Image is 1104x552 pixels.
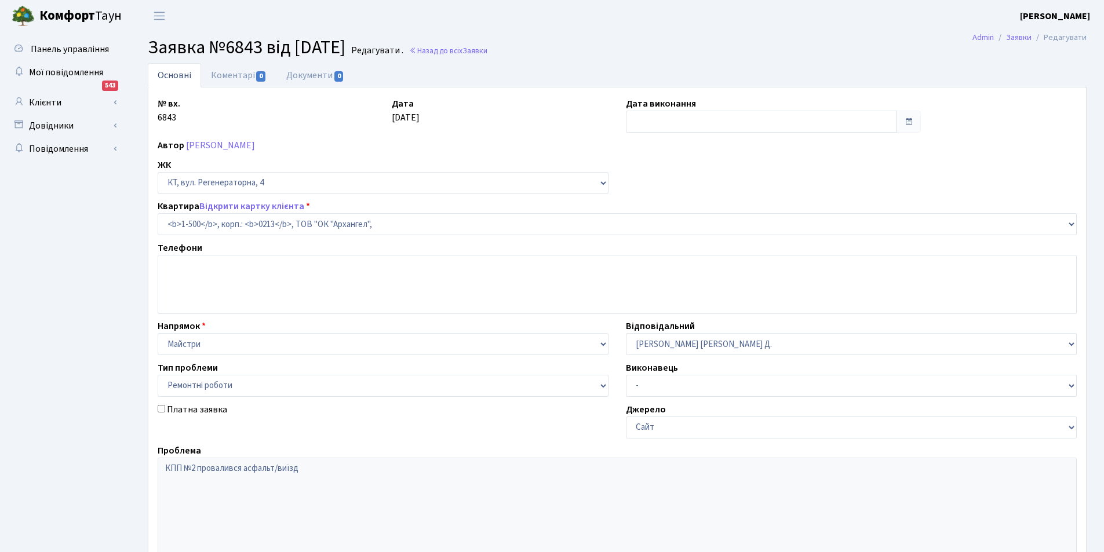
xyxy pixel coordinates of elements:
[6,38,122,61] a: Панель управління
[201,63,276,87] a: Коментарі
[158,199,310,213] label: Квартира
[955,25,1104,50] nav: breadcrumb
[409,45,487,56] a: Назад до всіхЗаявки
[148,34,345,61] span: Заявка №6843 від [DATE]
[626,319,695,333] label: Відповідальний
[6,114,122,137] a: Довідники
[145,6,174,25] button: Переключити навігацію
[12,5,35,28] img: logo.png
[1020,10,1090,23] b: [PERSON_NAME]
[6,61,122,84] a: Мої повідомлення543
[158,97,180,111] label: № вх.
[186,139,255,152] a: [PERSON_NAME]
[199,200,304,213] a: Відкрити картку клієнта
[383,97,617,133] div: [DATE]
[148,63,201,87] a: Основні
[158,444,201,458] label: Проблема
[167,403,227,416] label: Платна заявка
[256,71,265,82] span: 0
[626,403,666,416] label: Джерело
[29,66,103,79] span: Мої повідомлення
[158,375,609,397] select: )
[392,97,414,111] label: Дата
[1020,9,1090,23] a: [PERSON_NAME]
[39,6,95,25] b: Комфорт
[149,97,383,133] div: 6843
[276,63,354,87] a: Документи
[158,319,206,333] label: Напрямок
[102,81,118,91] div: 543
[158,241,202,255] label: Телефони
[158,138,184,152] label: Автор
[39,6,122,26] span: Таун
[6,137,122,160] a: Повідомлення
[6,91,122,114] a: Клієнти
[1006,31,1032,43] a: Заявки
[158,158,171,172] label: ЖК
[158,361,218,375] label: Тип проблеми
[1032,31,1087,44] li: Редагувати
[158,213,1077,235] select: )
[349,45,403,56] small: Редагувати .
[626,361,678,375] label: Виконавець
[626,97,696,111] label: Дата виконання
[462,45,487,56] span: Заявки
[31,43,109,56] span: Панель управління
[972,31,994,43] a: Admin
[334,71,344,82] span: 0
